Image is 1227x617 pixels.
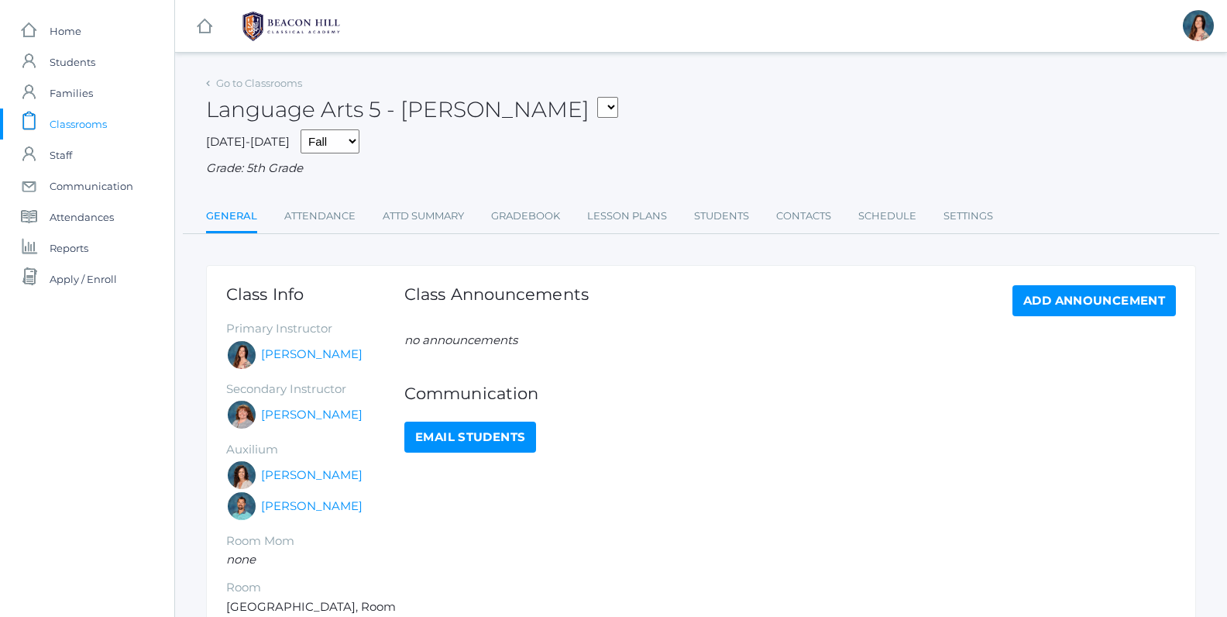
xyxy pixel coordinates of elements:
[50,78,93,109] span: Families
[50,202,114,233] span: Attendances
[226,535,404,548] h5: Room Mom
[226,322,404,336] h5: Primary Instructor
[261,346,363,364] a: [PERSON_NAME]
[226,285,404,303] h1: Class Info
[587,201,667,232] a: Lesson Plans
[383,201,464,232] a: Attd Summary
[491,201,560,232] a: Gradebook
[226,552,256,567] em: none
[206,201,257,234] a: General
[50,47,95,78] span: Students
[261,406,363,424] a: [PERSON_NAME]
[233,7,349,46] img: BHCALogos-05-308ed15e86a5a0abce9b8dd61676a3503ac9727e845dece92d48e8588c001991.png
[404,285,589,312] h1: Class Announcements
[694,201,749,232] a: Students
[206,134,290,149] span: [DATE]-[DATE]
[404,333,517,347] em: no announcements
[50,171,133,202] span: Communication
[261,498,363,515] a: [PERSON_NAME]
[206,98,618,122] h2: Language Arts 5 - [PERSON_NAME]
[226,383,404,396] h5: Secondary Instructor
[206,160,1196,178] div: Grade: 5th Grade
[776,201,831,232] a: Contacts
[1012,285,1176,316] a: Add Announcement
[226,340,257,371] div: Rebecca Salazar
[261,467,363,484] a: [PERSON_NAME]
[404,422,536,453] a: Email Students
[50,233,88,264] span: Reports
[216,77,302,89] a: Go to Classrooms
[50,109,107,140] span: Classrooms
[50,140,72,171] span: Staff
[284,201,356,232] a: Attendance
[226,399,257,430] div: Sarah Bence
[226,491,257,522] div: Westen Taylor
[226,581,404,595] h5: Room
[226,443,404,457] h5: Auxilium
[858,201,916,232] a: Schedule
[943,201,993,232] a: Settings
[404,384,1176,402] h1: Communication
[1183,10,1214,41] div: Rebecca Salazar
[226,460,257,491] div: Cari Burke
[50,16,81,47] span: Home
[50,264,117,295] span: Apply / Enroll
